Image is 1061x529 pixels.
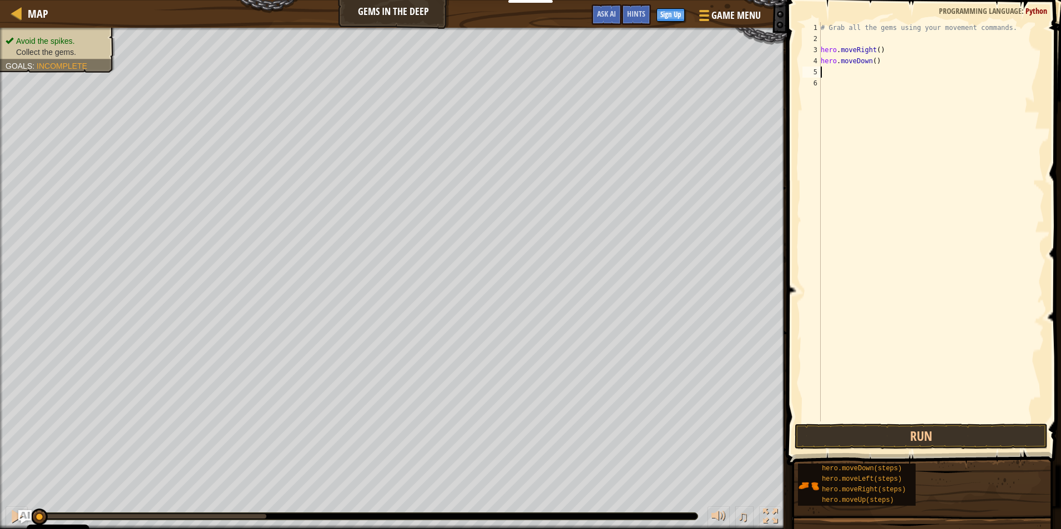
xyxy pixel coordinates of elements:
[802,44,821,55] div: 3
[16,37,75,45] span: Avoid the spikes.
[28,6,48,21] span: Map
[822,475,902,483] span: hero.moveLeft(steps)
[592,4,622,25] button: Ask AI
[795,424,1048,449] button: Run
[802,33,821,44] div: 2
[802,55,821,67] div: 4
[37,62,87,70] span: Incomplete
[802,78,821,89] div: 6
[597,8,616,19] span: Ask AI
[690,4,767,30] button: Game Menu
[22,6,48,21] a: Map
[708,506,730,529] button: Adjust volume
[759,506,781,529] button: Toggle fullscreen
[711,8,761,23] span: Game Menu
[939,6,1022,16] span: Programming language
[6,35,107,47] li: Avoid the spikes.
[627,8,645,19] span: Hints
[656,8,685,22] button: Sign Up
[802,22,821,33] div: 1
[802,67,821,78] div: 5
[6,62,32,70] span: Goals
[822,465,902,472] span: hero.moveDown(steps)
[737,508,749,525] span: ♫
[6,506,28,529] button: Ctrl + P: Pause
[1022,6,1025,16] span: :
[1025,6,1047,16] span: Python
[798,475,819,496] img: portrait.png
[822,496,894,504] span: hero.moveUp(steps)
[735,506,754,529] button: ♫
[16,48,76,57] span: Collect the gems.
[18,510,32,523] button: Ask AI
[6,47,107,58] li: Collect the gems.
[32,62,37,70] span: :
[822,486,906,494] span: hero.moveRight(steps)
